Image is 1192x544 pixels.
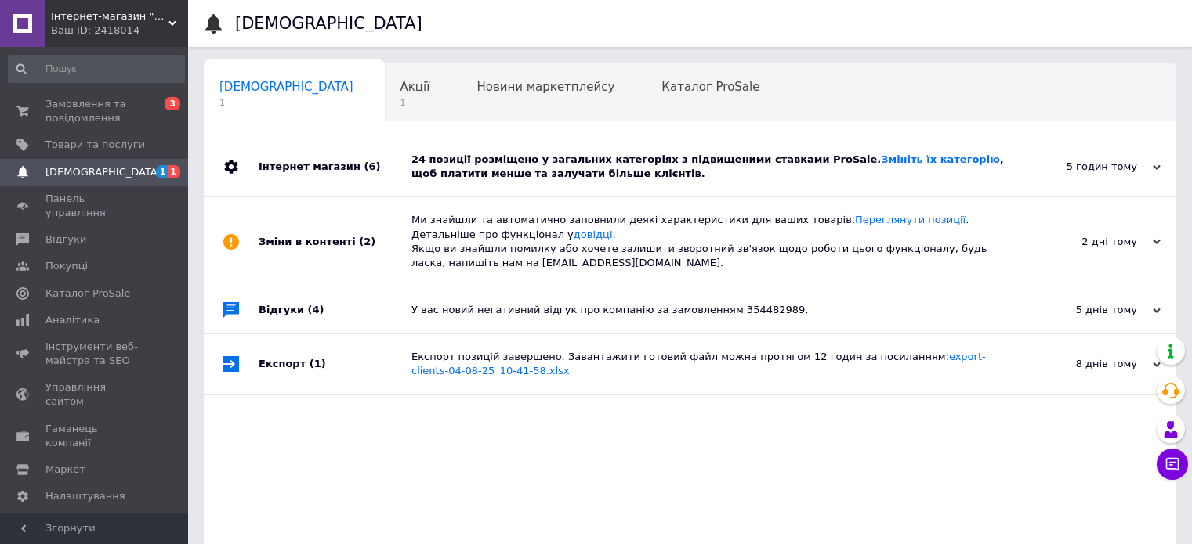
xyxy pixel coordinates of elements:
span: Інструменти веб-майстра та SEO [45,340,145,368]
div: 2 дні тому [1004,235,1161,249]
a: Змініть їх категорію [881,153,999,165]
a: довідці [574,229,613,240]
span: Відгуки [45,232,86,247]
span: Маркет [45,463,85,477]
span: Покупці [45,259,88,273]
span: [DEMOGRAPHIC_DATA] [219,80,353,94]
div: 8 днів тому [1004,357,1161,371]
div: 24 позиції розміщено у загальних категоріях з підвищеними ставками ProSale. , щоб платити менше т... [411,153,1004,181]
span: Інтернет-магазин "Диво Голка" [51,9,168,23]
span: Новини маркетплейсу [476,80,614,94]
span: Акції [400,80,430,94]
div: Ми знайшли та автоматично заповнили деякі характеристики для ваших товарів. . Детальніше про функ... [411,213,1004,270]
div: 5 днів тому [1004,303,1161,317]
span: (2) [359,236,375,247]
h1: [DEMOGRAPHIC_DATA] [235,14,422,33]
span: Гаманець компанії [45,422,145,450]
span: (6) [364,160,380,172]
span: 3 [165,97,180,110]
input: Пошук [8,55,185,83]
div: Ваш ID: 2418014 [51,23,188,38]
span: Управління сайтом [45,380,145,409]
span: 1 [168,165,180,178]
span: [DEMOGRAPHIC_DATA] [45,165,161,179]
div: Експорт [259,334,411,394]
span: (1) [310,358,326,369]
div: 5 годин тому [1004,160,1161,174]
span: Замовлення та повідомлення [45,97,145,125]
span: Аналітика [45,313,100,327]
a: export-clients-04-08-25_10-41-58.xlsx [411,351,986,376]
div: Зміни в контенті [259,197,411,286]
div: Експорт позицій завершено. Завантажити готовий файл можна протягом 12 годин за посиланням: [411,350,1004,378]
span: Налаштування [45,489,125,503]
span: 1 [219,97,353,109]
span: 1 [156,165,168,178]
span: Каталог ProSale [661,80,759,94]
div: У вас новий негативний відгук про компанію за замовленням 354482989. [411,303,1004,317]
button: Чат з покупцем [1157,449,1188,480]
span: Товари та послуги [45,138,145,152]
span: Панель управління [45,192,145,220]
a: Переглянути позиції [855,214,966,225]
div: Інтернет магазин [259,137,411,196]
span: (4) [308,304,324,315]
span: Каталог ProSale [45,286,130,301]
div: Відгуки [259,286,411,333]
span: 1 [400,97,430,109]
